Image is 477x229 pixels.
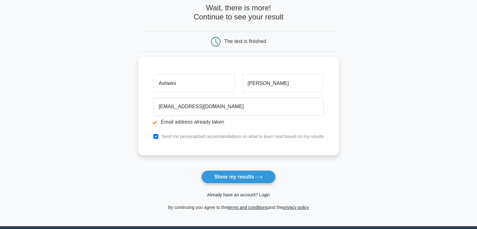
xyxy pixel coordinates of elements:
input: First name [153,74,235,93]
h4: Wait, there is more! Continue to see your result [138,3,339,22]
label: Send me personalized recommendations on what to learn next based on my results [161,134,324,139]
li: Email address already taken [153,118,324,126]
div: By continuing you agree to the and the [135,204,342,211]
button: Show my results [201,170,275,184]
input: Last name [242,74,324,93]
a: privacy policy [283,205,309,210]
div: The test is finished [224,39,266,44]
a: Already have an account? Login [207,192,270,197]
input: Email [153,98,324,116]
a: terms and conditions [227,205,268,210]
